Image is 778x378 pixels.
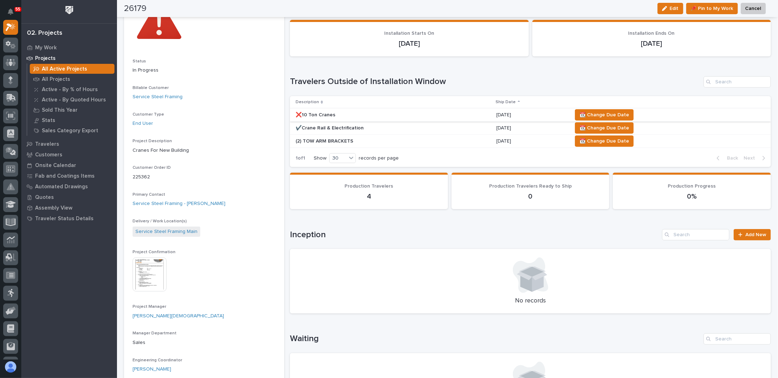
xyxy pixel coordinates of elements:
[42,97,106,103] p: Active - By Quoted Hours
[35,55,56,62] p: Projects
[42,87,98,93] p: Active - By % of Hours
[290,334,701,344] h1: Waiting
[21,139,117,149] a: Travelers
[744,155,759,161] span: Next
[330,155,347,162] div: 30
[35,173,95,179] p: Fab and Coatings Items
[575,135,634,147] button: 📆 Change Due Date
[290,77,701,87] h1: Travelers Outside of Installation Window
[35,184,88,190] p: Automated Drawings
[27,64,117,74] a: All Active Projects
[711,155,741,161] button: Back
[691,4,733,13] span: 📌 Pin to My Work
[290,150,311,167] p: 1 of 1
[575,109,634,121] button: 📆 Change Due Date
[3,360,18,374] button: users-avatar
[27,115,117,125] a: Stats
[27,126,117,135] a: Sales Category Export
[27,105,117,115] a: Sold This Year
[290,109,771,122] tr: ❌10 Ton Cranes[DATE]📆 Change Due Date
[133,139,172,143] span: Project Description
[575,122,634,134] button: 📆 Change Due Date
[298,192,440,201] p: 4
[21,171,117,181] a: Fab and Coatings Items
[133,339,276,346] p: Sales
[9,9,18,20] div: Notifications55
[42,128,98,134] p: Sales Category Export
[133,193,165,197] span: Primary Contact
[133,93,183,101] a: Service Steel Framing
[42,107,78,113] p: Sold This Year
[723,155,738,161] span: Back
[3,4,18,19] button: Notifications
[63,4,76,17] img: Workspace Logo
[704,76,771,88] input: Search
[133,305,166,309] span: Project Manager
[21,202,117,213] a: Assembly View
[359,155,399,161] p: records per page
[290,135,771,148] tr: (2) TOW ARM BRACKETS[DATE]📆 Change Due Date
[290,230,659,240] h1: Inception
[496,98,516,106] p: Ship Date
[628,31,675,36] span: Installation Ends On
[27,95,117,105] a: Active - By Quoted Hours
[668,184,716,189] span: Production Progress
[296,112,420,118] p: ❌10 Ton Cranes
[124,4,146,14] h2: 26179
[298,297,762,305] p: No records
[133,312,224,320] a: [PERSON_NAME][DEMOGRAPHIC_DATA]
[296,98,319,106] p: Description
[133,166,171,170] span: Customer Order ID
[741,155,771,161] button: Next
[345,184,393,189] span: Production Travelers
[21,149,117,160] a: Customers
[35,141,59,148] p: Travelers
[541,39,762,48] p: [DATE]
[670,5,679,12] span: Edit
[133,173,276,181] p: 225362
[741,3,766,14] button: Cancel
[290,122,771,135] tr: ✔️Crane Rail & Electrification[DATE]📆 Change Due Date
[580,124,629,132] span: 📆 Change Due Date
[21,213,117,224] a: Traveler Status Details
[27,29,62,37] div: 02. Projects
[734,229,771,240] a: Add New
[133,67,276,74] p: In Progress
[133,120,153,127] a: End User
[21,160,117,171] a: Onsite Calendar
[298,39,520,48] p: [DATE]
[384,31,434,36] span: Installation Starts On
[21,42,117,53] a: My Work
[133,219,187,223] span: Delivery / Work Location(s)
[489,184,572,189] span: Production Travelers Ready to Ship
[657,3,683,14] button: Edit
[35,216,94,222] p: Traveler Status Details
[580,111,629,119] span: 📆 Change Due Date
[745,232,766,237] span: Add New
[497,112,566,118] p: [DATE]
[21,192,117,202] a: Quotes
[133,112,164,117] span: Customer Type
[21,181,117,192] a: Automated Drawings
[16,7,20,12] p: 55
[133,200,225,207] a: Service Steel Framing - [PERSON_NAME]
[704,333,771,345] input: Search
[27,74,117,84] a: All Projects
[580,137,629,145] span: 📆 Change Due Date
[42,66,87,72] p: All Active Projects
[133,366,171,373] a: [PERSON_NAME]
[35,205,72,211] p: Assembly View
[296,125,420,131] p: ✔️Crane Rail & Electrification
[135,228,197,235] a: Service Steel Framing Main
[133,59,146,63] span: Status
[662,229,729,240] input: Search
[497,125,566,131] p: [DATE]
[745,4,761,13] span: Cancel
[133,331,177,335] span: Manager Department
[21,53,117,63] a: Projects
[35,45,57,51] p: My Work
[42,117,55,124] p: Stats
